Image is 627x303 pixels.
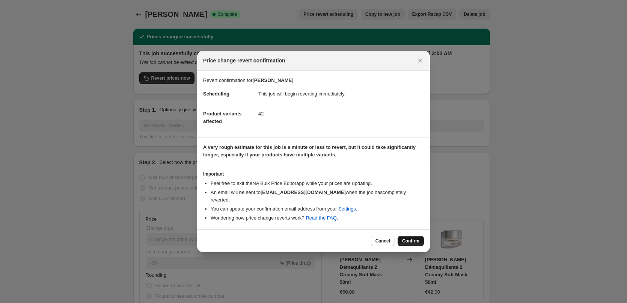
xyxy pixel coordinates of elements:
b: [EMAIL_ADDRESS][DOMAIN_NAME] [261,189,346,195]
span: Product variants affected [203,111,242,124]
p: Revert confirmation for [203,77,424,84]
li: Feel free to exit the NA Bulk Price Editor app while your prices are updating. [211,180,424,187]
button: Confirm [398,236,424,246]
span: Scheduling [203,91,229,97]
button: Cancel [371,236,395,246]
span: Cancel [375,238,390,244]
a: Read the FAQ [306,215,336,221]
b: [PERSON_NAME] [253,77,294,83]
li: You can update your confirmation email address from your . [211,205,424,213]
button: Close [415,55,425,66]
dd: 42 [258,104,424,124]
a: Settings [338,206,356,212]
h3: Important [203,171,424,177]
span: Confirm [402,238,419,244]
span: Price change revert confirmation [203,57,285,64]
b: A very rough estimate for this job is a minute or less to revert, but it could take significantly... [203,144,416,158]
li: An email will be sent to when the job has completely reverted . [211,189,424,204]
li: Wondering how price change reverts work? . [211,214,424,222]
dd: This job will begin reverting immediately. [258,84,424,104]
